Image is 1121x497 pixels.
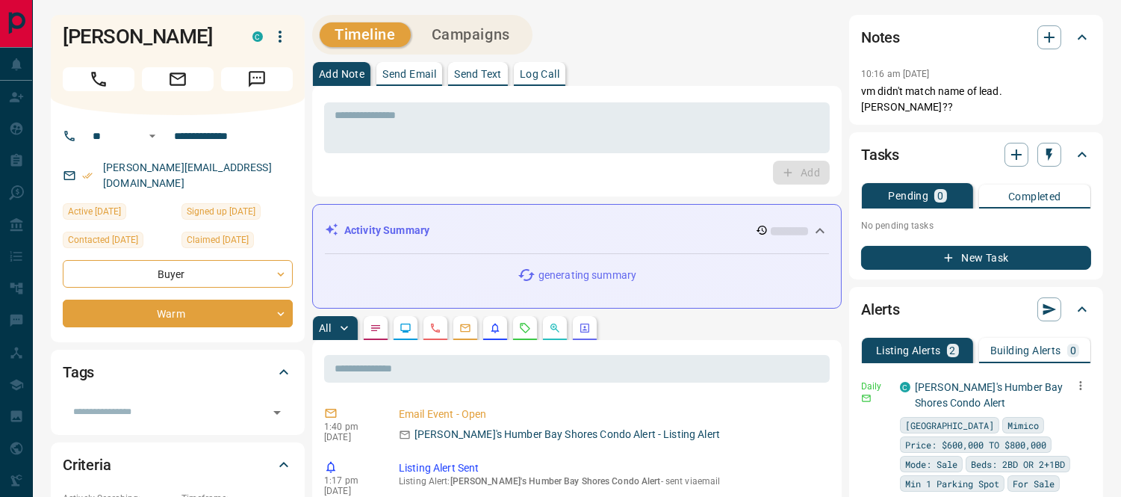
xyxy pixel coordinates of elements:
[861,246,1091,270] button: New Task
[1013,476,1055,491] span: For Sale
[876,345,941,356] p: Listing Alerts
[325,217,829,244] div: Activity Summary
[937,191,943,201] p: 0
[63,67,134,91] span: Call
[861,380,891,393] p: Daily
[905,457,957,472] span: Mode: Sale
[143,127,161,145] button: Open
[861,137,1091,173] div: Tasks
[400,322,412,334] svg: Lead Browsing Activity
[252,31,263,42] div: condos.ca
[68,204,121,219] span: Active [DATE]
[990,345,1061,356] p: Building Alerts
[519,322,531,334] svg: Requests
[579,322,591,334] svg: Agent Actions
[905,418,994,433] span: [GEOGRAPHIC_DATA]
[319,69,364,79] p: Add Note
[63,354,293,390] div: Tags
[63,232,174,253] div: Wed Aug 13 2025
[549,322,561,334] svg: Opportunities
[221,67,293,91] span: Message
[399,476,824,487] p: Listing Alert : - sent via email
[1007,418,1039,433] span: Mimico
[63,360,94,384] h2: Tags
[1008,191,1061,202] p: Completed
[429,322,441,334] svg: Calls
[915,381,1063,409] a: [PERSON_NAME]'s Humber Bay Shores Condo Alert
[63,453,111,477] h2: Criteria
[142,67,214,91] span: Email
[344,223,429,238] p: Activity Summary
[187,232,249,247] span: Claimed [DATE]
[63,447,293,483] div: Criteria
[489,322,501,334] svg: Listing Alerts
[382,69,436,79] p: Send Email
[459,322,471,334] svg: Emails
[905,437,1046,452] span: Price: $600,000 TO $800,000
[861,84,1091,115] p: vm didn't match name of lead. [PERSON_NAME]??
[861,393,872,404] svg: Email
[68,232,138,247] span: Contacted [DATE]
[103,161,272,189] a: [PERSON_NAME][EMAIL_ADDRESS][DOMAIN_NAME]
[324,432,376,442] p: [DATE]
[324,422,376,432] p: 1:40 pm
[324,486,376,496] p: [DATE]
[861,19,1091,55] div: Notes
[538,268,636,283] p: generating summary
[905,476,999,491] span: Min 1 Parking Spot
[861,297,900,321] h2: Alerts
[399,407,824,422] p: Email Event - Open
[454,69,502,79] p: Send Text
[319,323,331,333] p: All
[861,69,930,79] p: 10:16 am [DATE]
[861,143,899,167] h2: Tasks
[950,345,956,356] p: 2
[414,427,720,442] p: [PERSON_NAME]'s Humber Bay Shores Condo Alert - Listing Alert
[320,22,411,47] button: Timeline
[63,25,230,49] h1: [PERSON_NAME]
[82,170,93,181] svg: Email Verified
[267,402,288,423] button: Open
[63,203,174,224] div: Thu Aug 14 2025
[861,25,900,49] h2: Notes
[520,69,559,79] p: Log Call
[187,204,255,219] span: Signed up [DATE]
[1070,345,1076,356] p: 0
[399,460,824,476] p: Listing Alert Sent
[900,382,910,392] div: condos.ca
[888,191,928,201] p: Pending
[324,475,376,486] p: 1:17 pm
[181,203,293,224] div: Fri Jul 05 2024
[63,300,293,327] div: Warm
[181,232,293,253] div: Thu Aug 07 2025
[417,22,525,47] button: Campaigns
[370,322,382,334] svg: Notes
[861,214,1091,237] p: No pending tasks
[450,476,661,487] span: [PERSON_NAME]'s Humber Bay Shores Condo Alert
[971,457,1065,472] span: Beds: 2BD OR 2+1BD
[63,260,293,288] div: Buyer
[861,291,1091,327] div: Alerts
